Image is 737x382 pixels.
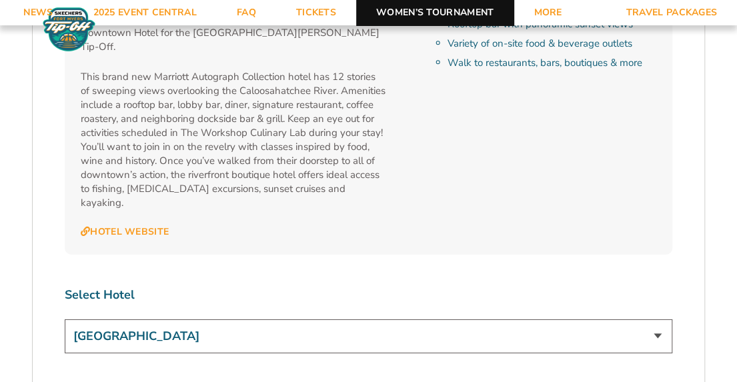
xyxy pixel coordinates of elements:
label: Select Hotel [65,287,672,303]
li: Variety of on-site food & beverage outlets [448,37,656,51]
p: This brand new Marriott Autograph Collection hotel has 12 stories of sweeping views overlooking t... [81,70,386,210]
img: Fort Myers Tip-Off [40,7,98,52]
a: Hotel Website [81,226,169,238]
li: Walk to restaurants, bars, boutiques & more [448,56,656,70]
